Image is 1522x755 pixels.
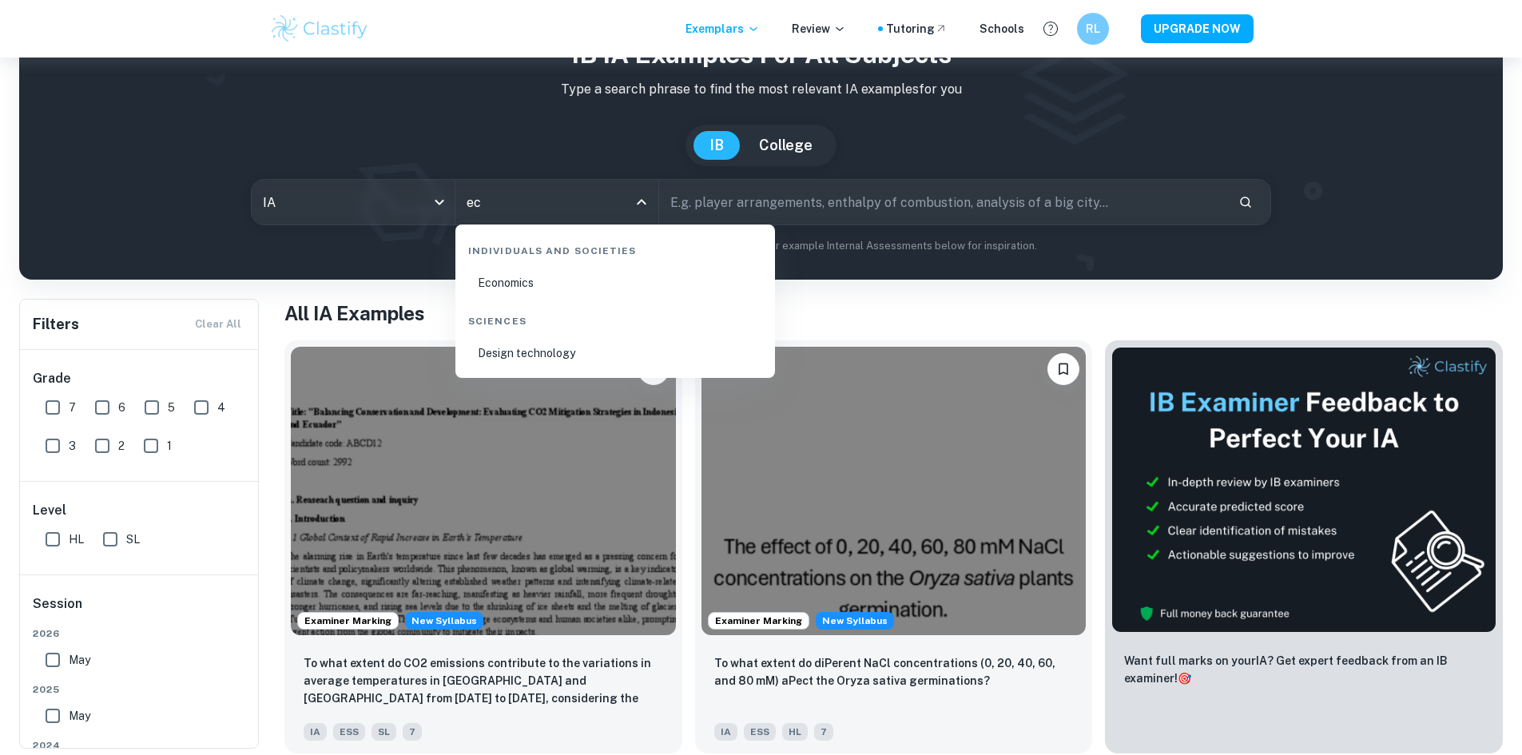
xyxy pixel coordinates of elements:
span: 🎯 [1178,672,1191,685]
h6: Session [33,594,247,626]
li: Economics [462,264,769,301]
img: Clastify logo [269,13,371,45]
span: ESS [744,723,776,741]
button: Search [1232,189,1259,216]
span: 4 [217,399,225,416]
a: Schools [980,20,1024,38]
button: Help and Feedback [1037,15,1064,42]
a: Examiner MarkingStarting from the May 2026 session, the ESS IA requirements have changed. We crea... [284,340,682,753]
span: 6 [118,399,125,416]
span: ESS [333,723,365,741]
span: 2 [118,437,125,455]
span: IA [304,723,327,741]
p: Want full marks on your IA ? Get expert feedback from an IB examiner! [1124,652,1484,687]
span: SL [126,530,140,548]
span: New Syllabus [816,612,894,630]
div: Starting from the May 2026 session, the ESS IA requirements have changed. We created this exempla... [405,612,483,630]
span: 1 [167,437,172,455]
span: 7 [69,399,76,416]
img: ESS IA example thumbnail: To what extent do diPerent NaCl concentr [701,347,1087,635]
span: IA [714,723,737,741]
input: E.g. player arrangements, enthalpy of combustion, analysis of a big city... [659,180,1226,225]
button: Bookmark [1047,353,1079,385]
p: Review [792,20,846,38]
li: Design technology [462,335,769,372]
span: New Syllabus [405,612,483,630]
img: Thumbnail [1111,347,1496,633]
button: RL [1077,13,1109,45]
span: 5 [168,399,175,416]
span: HL [782,723,808,741]
a: Examiner MarkingStarting from the May 2026 session, the ESS IA requirements have changed. We crea... [695,340,1093,753]
div: Starting from the May 2026 session, the ESS IA requirements have changed. We created this exempla... [816,612,894,630]
span: May [69,651,90,669]
a: ThumbnailWant full marks on yourIA? Get expert feedback from an IB examiner! [1105,340,1503,753]
h1: All IA Examples [284,299,1503,328]
span: 2025 [33,682,247,697]
p: Type a search phrase to find the most relevant IA examples for you [32,80,1490,99]
span: 7 [403,723,422,741]
h6: RL [1083,20,1102,38]
button: College [743,131,829,160]
p: To what extent do diPerent NaCl concentrations (0, 20, 40, 60, and 80 mM) aPect the Oryza sativa ... [714,654,1074,689]
div: Individuals and Societies [462,231,769,264]
button: Close [630,191,653,213]
span: 7 [814,723,833,741]
span: 3 [69,437,76,455]
span: May [69,707,90,725]
h6: Level [33,501,247,520]
span: Examiner Marking [709,614,809,628]
span: HL [69,530,84,548]
span: 2026 [33,626,247,641]
span: 2024 [33,738,247,753]
button: UPGRADE NOW [1141,14,1254,43]
img: ESS IA example thumbnail: To what extent do CO2 emissions contribu [291,347,676,635]
button: IB [693,131,740,160]
span: Examiner Marking [298,614,398,628]
p: Not sure what to search for? You can always look through our example Internal Assessments below f... [32,238,1490,254]
a: Tutoring [886,20,948,38]
span: SL [372,723,396,741]
div: Sciences [462,301,769,335]
p: Exemplars [685,20,760,38]
h6: Grade [33,369,247,388]
div: IA [252,180,455,225]
p: To what extent do CO2 emissions contribute to the variations in average temperatures in Indonesia... [304,654,663,709]
h6: Filters [33,313,79,336]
